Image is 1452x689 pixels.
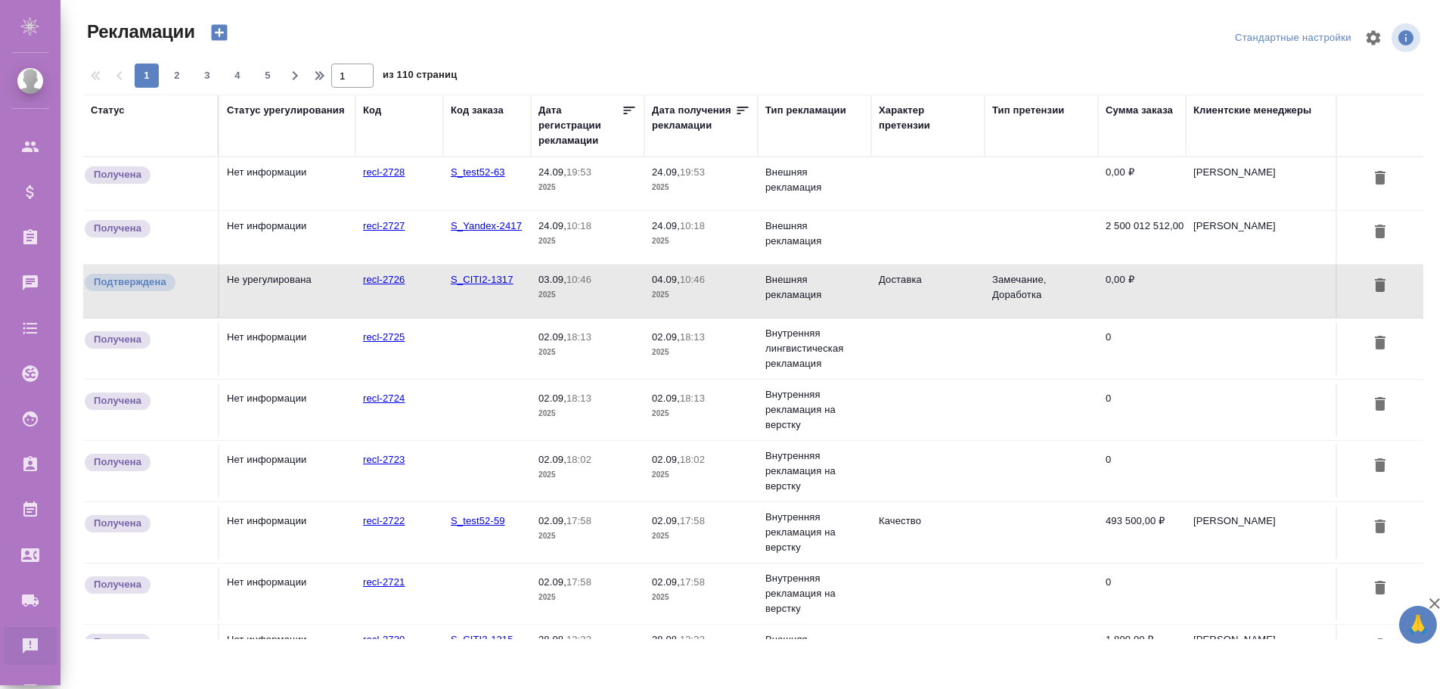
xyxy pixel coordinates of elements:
[1367,575,1393,603] button: Удалить
[94,275,166,290] p: Подтверждена
[758,441,871,501] td: Внутренняя рекламация на верстку
[195,64,219,88] button: 3
[1098,506,1186,559] td: 493 500,00 ₽
[219,322,355,375] td: Нет информации
[680,515,705,526] p: 17:58
[538,634,566,645] p: 28.08,
[538,345,637,360] p: 2025
[566,166,591,178] p: 19:53
[566,274,591,285] p: 10:46
[383,66,457,88] span: из 110 страниц
[363,634,405,645] a: recl-2720
[680,576,705,588] p: 17:58
[652,274,680,285] p: 04.09,
[538,287,637,303] p: 2025
[652,634,680,645] p: 28.08,
[652,345,750,360] p: 2025
[363,515,405,526] a: recl-2722
[879,103,977,133] div: Характер претензии
[652,103,735,133] div: Дата получения рекламации
[652,590,750,605] p: 2025
[992,103,1064,118] div: Тип претензии
[94,455,141,470] p: Получена
[758,563,871,624] td: Внутренняя рекламация на верстку
[758,157,871,210] td: Внешняя рекламация
[538,234,637,249] p: 2025
[566,515,591,526] p: 17:58
[195,68,219,83] span: 3
[1391,23,1423,52] span: Посмотреть информацию
[1367,391,1393,419] button: Удалить
[201,20,237,45] button: Создать
[680,454,705,465] p: 18:02
[538,529,637,544] p: 2025
[758,625,871,678] td: Внешняя рекламация
[758,265,871,318] td: Внешняя рекламация
[1098,383,1186,436] td: 0
[1186,625,1337,678] td: [PERSON_NAME]
[758,502,871,563] td: Внутренняя рекламация на верстку
[652,180,750,195] p: 2025
[758,380,871,440] td: Внутренняя рекламация на верстку
[451,166,505,178] a: S_test52-63
[652,287,750,303] p: 2025
[871,265,985,318] td: Доставка
[1186,157,1337,210] td: [PERSON_NAME]
[680,274,705,285] p: 10:46
[652,234,750,249] p: 2025
[680,634,705,645] p: 12:33
[363,220,405,231] a: recl-2727
[94,221,141,236] p: Получена
[363,166,405,178] a: recl-2728
[1186,506,1337,559] td: [PERSON_NAME]
[451,634,513,645] a: S_CITI2-1315
[652,515,680,526] p: 02.09,
[652,467,750,483] p: 2025
[1355,20,1391,56] span: Настроить таблицу
[652,454,680,465] p: 02.09,
[451,515,505,526] a: S_test52-59
[871,506,985,559] td: Качество
[363,393,405,404] a: recl-2724
[680,393,705,404] p: 18:13
[1098,567,1186,620] td: 0
[256,64,280,88] button: 5
[680,220,705,231] p: 10:18
[538,166,566,178] p: 24.09,
[225,64,250,88] button: 4
[1106,103,1173,118] div: Сумма заказа
[83,20,195,44] span: Рекламации
[1098,322,1186,375] td: 0
[1367,165,1393,193] button: Удалить
[680,331,705,343] p: 18:13
[652,576,680,588] p: 02.09,
[538,576,566,588] p: 02.09,
[363,331,405,343] a: recl-2725
[91,103,125,118] div: Статус
[680,166,705,178] p: 19:53
[219,265,355,318] td: Не урегулирована
[538,103,622,148] div: Дата регистрации рекламации
[94,577,141,592] p: Получена
[566,454,591,465] p: 18:02
[363,454,405,465] a: recl-2723
[1098,265,1186,318] td: 0,00 ₽
[566,393,591,404] p: 18:13
[1098,445,1186,498] td: 0
[758,211,871,264] td: Внешняя рекламация
[363,103,381,118] div: Код
[652,220,680,231] p: 24.09,
[538,274,566,285] p: 03.09,
[363,576,405,588] a: recl-2721
[451,274,513,285] a: S_CITI2-1317
[652,166,680,178] p: 24.09,
[1098,157,1186,210] td: 0,00 ₽
[566,331,591,343] p: 18:13
[225,68,250,83] span: 4
[94,332,141,347] p: Получена
[566,634,591,645] p: 12:33
[1098,211,1186,264] td: 2 500 012 512,00 ₽
[1367,632,1393,660] button: Удалить
[1367,452,1393,480] button: Удалить
[94,393,141,408] p: Получена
